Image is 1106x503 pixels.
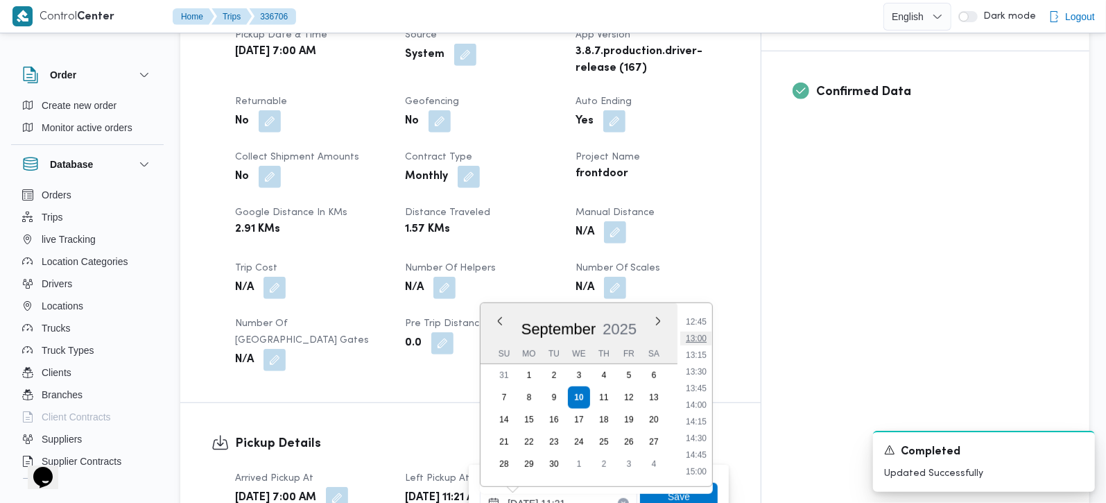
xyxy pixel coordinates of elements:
[568,431,590,453] div: day-24
[42,275,72,292] span: Drivers
[405,113,419,130] b: No
[235,264,277,273] span: Trip Cost
[17,406,158,428] button: Client Contracts
[405,153,472,162] span: Contract Type
[680,382,712,395] li: 13:45
[576,44,726,77] b: 3.8.7.production.driver-release (167)
[521,321,596,338] span: September
[12,6,33,26] img: X8yXhbKr1z7QwAAAABJRU5ErkJggg==
[235,280,254,296] b: N/A
[17,384,158,406] button: Branches
[14,447,58,489] iframe: chat widget
[42,119,132,136] span: Monitor active orders
[568,344,590,364] div: We
[249,8,296,25] button: 336706
[235,44,316,60] b: [DATE] 7:00 AM
[17,450,158,472] button: Supplier Contracts
[543,364,565,386] div: day-2
[17,94,158,117] button: Create new order
[1043,3,1100,31] button: Logout
[680,398,712,412] li: 14:00
[22,156,153,173] button: Database
[235,434,729,453] h3: Pickup Details
[543,344,565,364] div: Tu
[978,11,1036,22] span: Dark mode
[405,264,496,273] span: Number of Helpers
[405,474,469,483] span: Left Pickup At
[680,365,712,379] li: 13:30
[576,208,655,217] span: Manual Distance
[42,364,71,381] span: Clients
[618,431,640,453] div: day-26
[521,320,597,339] div: Button. Open the month selector. September is currently selected.
[1065,8,1095,25] span: Logout
[576,97,632,106] span: Auto Ending
[576,166,628,182] b: frontdoor
[643,431,665,453] div: day-27
[235,221,280,238] b: 2.91 KMs
[17,428,158,450] button: Suppliers
[884,466,1084,481] p: Updated Successfully
[17,184,158,206] button: Orders
[42,431,82,447] span: Suppliers
[653,316,664,327] button: Next month
[42,320,70,336] span: Trucks
[518,453,540,475] div: day-29
[493,453,515,475] div: day-28
[680,432,712,445] li: 14:30
[568,364,590,386] div: day-3
[405,319,485,328] span: Pre Trip Distance
[405,280,424,296] b: N/A
[618,409,640,431] div: day-19
[42,386,83,403] span: Branches
[680,465,712,479] li: 15:00
[42,342,94,359] span: Truck Types
[680,415,712,429] li: 14:15
[235,474,313,483] span: Arrived Pickup At
[405,97,459,106] span: Geofencing
[17,361,158,384] button: Clients
[42,97,116,114] span: Create new order
[543,386,565,409] div: day-9
[576,31,630,40] span: App Version
[50,67,76,83] h3: Order
[42,475,76,492] span: Devices
[17,250,158,273] button: Location Categories
[568,409,590,431] div: day-17
[593,364,615,386] div: day-4
[593,386,615,409] div: day-11
[518,344,540,364] div: Mo
[493,409,515,431] div: day-14
[576,224,594,241] b: N/A
[42,409,111,425] span: Client Contracts
[543,453,565,475] div: day-30
[680,348,712,362] li: 13:15
[618,364,640,386] div: day-5
[643,344,665,364] div: Sa
[576,113,594,130] b: Yes
[42,253,128,270] span: Location Categories
[17,206,158,228] button: Trips
[518,409,540,431] div: day-15
[235,97,287,106] span: Returnable
[593,344,615,364] div: Th
[493,431,515,453] div: day-21
[576,153,640,162] span: Project Name
[680,332,712,346] li: 13:00
[17,472,158,495] button: Devices
[405,169,448,185] b: Monthly
[17,228,158,250] button: live Tracking
[235,169,249,185] b: No
[17,117,158,139] button: Monitor active orders
[901,444,960,461] span: Completed
[405,46,444,63] b: System
[643,453,665,475] div: day-4
[492,364,666,475] div: month-2025-09
[235,208,347,217] span: Google distance in KMs
[493,386,515,409] div: day-7
[603,321,637,338] span: 2025
[643,386,665,409] div: day-13
[235,153,359,162] span: Collect Shipment Amounts
[11,184,164,484] div: Database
